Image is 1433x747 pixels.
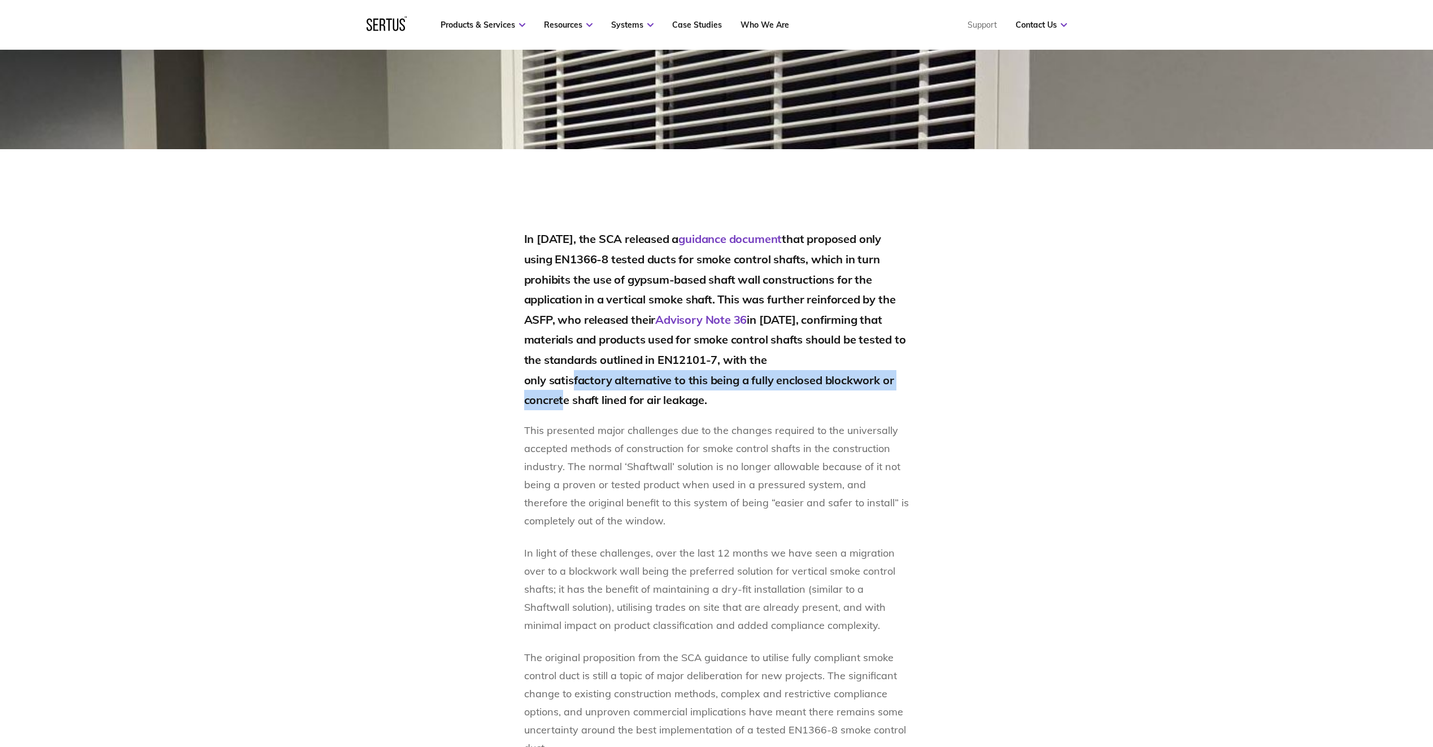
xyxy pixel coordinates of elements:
[441,20,525,30] a: Products & Services
[524,229,909,410] h2: In [DATE], the SCA released a that proposed only using EN1366-8 tested ducts for smoke control sh...
[655,312,747,327] a: Advisory Note 36
[741,20,789,30] a: Who We Are
[544,20,593,30] a: Resources
[524,544,909,635] p: In light of these challenges, over the last 12 months we have seen a migration over to a blockwor...
[672,20,722,30] a: Case Studies
[524,422,909,530] p: This presented major challenges due to the changes required to the universally accepted methods o...
[968,20,997,30] a: Support
[1016,20,1067,30] a: Contact Us
[678,232,782,246] a: guidance document
[1230,616,1433,747] iframe: Chat Widget
[611,20,654,30] a: Systems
